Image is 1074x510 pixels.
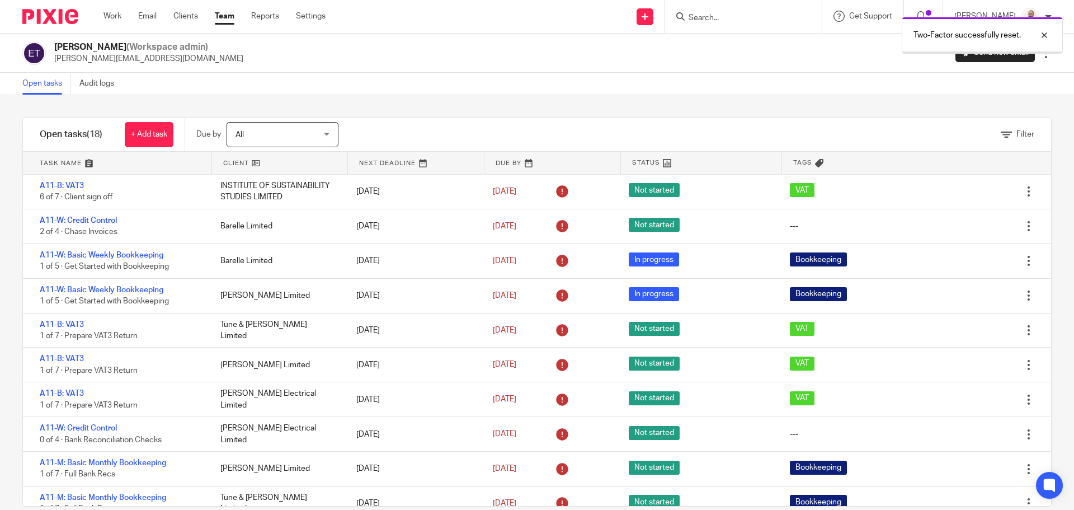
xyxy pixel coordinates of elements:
a: A11-W: Basic Weekly Bookkeeping [40,251,163,259]
span: Not started [629,461,680,475]
span: Bookkeeping [790,461,847,475]
a: A11-B: VAT3 [40,182,84,190]
h1: Open tasks [40,129,102,141]
span: Not started [629,426,680,440]
div: [DATE] [345,457,481,480]
div: Barelle Limited [209,215,345,237]
span: 0 of 4 · Bank Reconciliation Checks [40,436,162,444]
a: A11-B: VAT3 [40,390,84,397]
div: [PERSON_NAME] Limited [209,457,345,480]
span: [DATE] [493,257,516,265]
div: [DATE] [345,319,481,341]
span: Bookkeeping [790,287,847,301]
span: Tags [793,158,812,167]
a: Team [215,11,234,22]
h2: [PERSON_NAME] [54,41,243,53]
span: 1 of 5 · Get Started with Bookkeeping [40,263,169,270]
img: Mark%20LI%20profiler.png [1021,8,1039,26]
span: 2 of 4 · Chase Invoices [40,228,117,236]
a: Reports [251,11,279,22]
span: 6 of 7 · Client sign off [40,194,112,202]
div: [PERSON_NAME] Electrical Limited [209,382,345,417]
span: Not started [629,357,680,371]
span: [DATE] [493,188,516,195]
span: Status [632,158,660,167]
div: [DATE] [345,354,481,376]
span: 1 of 7 · Prepare VAT3 Return [40,332,138,340]
span: (18) [87,130,102,139]
a: A11-M: Basic Monthly Bookkeeping [40,459,166,467]
span: [DATE] [493,430,516,438]
span: [DATE] [493,499,516,507]
a: A11-M: Basic Monthly Bookkeeping [40,494,166,502]
div: INSTITUTE OF SUSTAINABILITY STUDIES LIMITED [209,175,345,209]
span: VAT [790,183,814,197]
span: [DATE] [493,326,516,334]
span: [DATE] [493,222,516,230]
div: [PERSON_NAME] Electrical Limited [209,417,345,451]
span: VAT [790,357,814,371]
a: Open tasks [22,73,71,95]
a: + Add task [125,122,173,147]
div: --- [790,221,798,232]
div: Barelle Limited [209,250,345,272]
div: [DATE] [345,389,481,411]
a: Work [103,11,121,22]
a: Settings [296,11,326,22]
span: In progress [629,252,679,266]
a: A11-B: VAT3 [40,321,84,329]
img: svg%3E [22,41,46,65]
p: Two-Factor successfully reset. [913,30,1021,41]
p: Due by [196,129,221,140]
span: VAT [790,391,814,405]
div: Tune & [PERSON_NAME] Limited [209,314,345,348]
span: All [235,131,244,139]
div: [DATE] [345,215,481,237]
a: Clients [173,11,198,22]
span: Not started [629,322,680,336]
span: [DATE] [493,396,516,404]
div: [DATE] [345,250,481,272]
span: [DATE] [493,361,516,369]
span: Filter [1016,130,1034,138]
a: A11-W: Credit Control [40,424,117,432]
a: A11-W: Credit Control [40,217,117,224]
div: [PERSON_NAME] Limited [209,354,345,376]
span: [DATE] [493,292,516,300]
a: Audit logs [79,73,123,95]
span: In progress [629,287,679,301]
div: [DATE] [345,284,481,307]
span: 1 of 7 · Prepare VAT3 Return [40,401,138,409]
a: A11-W: Basic Weekly Bookkeeping [40,286,163,294]
span: [DATE] [493,465,516,472]
span: Not started [629,495,680,509]
a: Email [138,11,157,22]
span: Not started [629,183,680,197]
p: [PERSON_NAME][EMAIL_ADDRESS][DOMAIN_NAME] [54,53,243,64]
div: [PERSON_NAME] Limited [209,284,345,307]
div: [DATE] [345,423,481,446]
span: Not started [629,391,680,405]
span: 1 of 7 · Full Bank Recs [40,471,115,479]
span: Bookkeeping [790,495,847,509]
div: [DATE] [345,180,481,203]
span: VAT [790,322,814,336]
span: Bookkeeping [790,252,847,266]
a: A11-B: VAT3 [40,355,84,363]
span: 1 of 5 · Get Started with Bookkeeping [40,297,169,305]
span: Not started [629,218,680,232]
img: Pixie [22,9,78,24]
span: 1 of 7 · Prepare VAT3 Return [40,367,138,375]
div: --- [790,429,798,440]
span: (Workspace admin) [126,43,208,52]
